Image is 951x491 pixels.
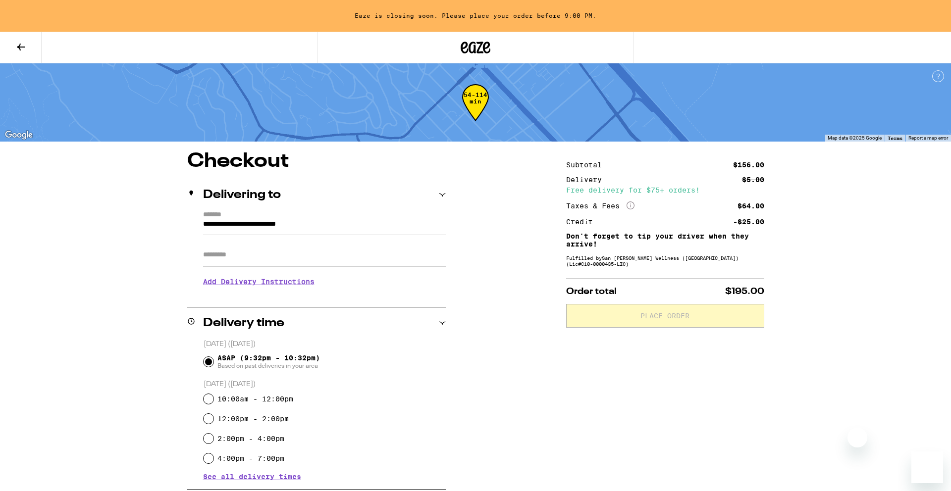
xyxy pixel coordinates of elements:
[2,129,35,142] img: Google
[566,201,634,210] div: Taxes & Fees
[911,451,943,483] iframe: Button to launch messaging window
[217,395,293,403] label: 10:00am - 12:00pm
[217,415,289,423] label: 12:00pm - 2:00pm
[725,287,764,296] span: $195.00
[203,293,446,301] p: We'll contact you at [PHONE_NUMBER] when we arrive
[640,312,689,319] span: Place Order
[204,340,446,349] p: [DATE] ([DATE])
[566,187,764,194] div: Free delivery for $75+ orders!
[828,135,882,141] span: Map data ©2025 Google
[733,161,764,168] div: $156.00
[203,189,281,201] h2: Delivering to
[566,287,617,296] span: Order total
[203,317,284,329] h2: Delivery time
[847,428,867,447] iframe: Close message
[217,435,284,442] label: 2:00pm - 4:00pm
[217,454,284,462] label: 4:00pm - 7:00pm
[203,473,301,480] button: See all delivery times
[566,161,609,168] div: Subtotal
[566,255,764,267] div: Fulfilled by San [PERSON_NAME] Wellness ([GEOGRAPHIC_DATA]) (Lic# C10-0000435-LIC )
[204,380,446,389] p: [DATE] ([DATE])
[738,202,764,209] div: $64.00
[566,304,764,328] button: Place Order
[742,176,764,183] div: $5.00
[217,362,320,370] span: Based on past deliveries in your area
[217,354,320,370] span: ASAP (9:32pm - 10:32pm)
[888,135,902,141] a: Terms
[187,151,446,171] h1: Checkout
[566,176,609,183] div: Delivery
[733,218,764,225] div: -$25.00
[566,218,600,225] div: Credit
[908,135,948,141] a: Report a map error
[566,232,764,248] p: Don't forget to tip your driver when they arrive!
[203,270,446,293] h3: Add Delivery Instructions
[462,92,489,129] div: 54-114 min
[2,129,35,142] a: Open this area in Google Maps (opens a new window)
